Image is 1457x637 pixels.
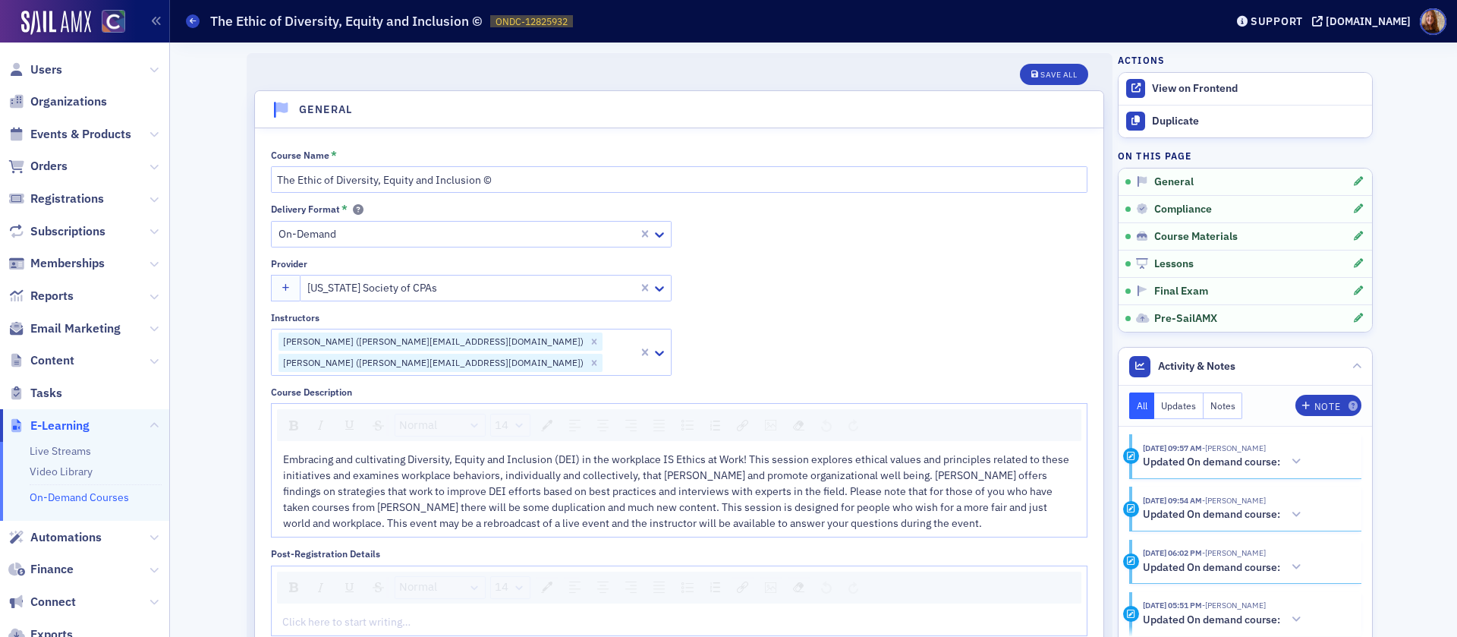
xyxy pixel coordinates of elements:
[1118,149,1373,162] h4: On this page
[30,288,74,304] span: Reports
[8,191,104,207] a: Registrations
[331,150,337,160] abbr: This field is required
[271,403,1087,538] div: rdw-wrapper
[1123,501,1139,517] div: Activity
[8,223,105,240] a: Subscriptions
[30,126,131,143] span: Events & Products
[30,594,76,610] span: Connect
[1154,257,1194,271] span: Lessons
[30,490,129,504] a: On-Demand Courses
[676,577,699,598] div: Unordered
[843,415,864,436] div: Redo
[281,576,392,599] div: rdw-inline-control
[648,415,670,436] div: Justify
[732,415,754,436] div: Link
[1202,443,1266,453] span: Sheila Duggan
[283,453,1072,530] span: Embracing and cultivating Diversity, Equity and Inclusion (DEI) in the workplace IS Ethics at Wor...
[392,576,488,599] div: rdw-block-control
[1154,285,1208,298] span: Final Exam
[496,15,568,28] span: ONDC-12825932
[1129,393,1155,419] button: All
[1154,175,1194,189] span: General
[395,414,486,437] div: rdw-dropdown
[728,576,757,599] div: rdw-link-control
[495,417,508,434] span: 14
[30,465,93,478] a: Video Library
[8,126,131,143] a: Events & Products
[284,415,304,436] div: Bold
[705,415,725,436] div: Ordered
[1119,106,1372,137] button: Duplicate
[1152,82,1364,96] div: View on Frontend
[367,577,389,598] div: Strikethrough
[785,576,813,599] div: rdw-remove-control
[592,415,614,436] div: Center
[395,576,486,599] div: rdw-dropdown
[271,258,307,270] div: Provider
[673,414,728,437] div: rdw-list-control
[1202,547,1266,558] span: Tiffany Carson
[1314,402,1340,411] div: Note
[1202,495,1266,506] span: Sheila Duggan
[1040,71,1077,79] div: Save All
[1119,73,1372,105] a: View on Frontend
[310,577,332,598] div: Italic
[1202,600,1266,610] span: Tiffany Carson
[788,415,810,436] div: Remove
[490,414,530,437] div: rdw-dropdown
[648,577,670,598] div: Justify
[8,158,68,175] a: Orders
[277,572,1081,604] div: rdw-toolbar
[586,333,603,351] div: Remove Robbie Glantz (robbie@glantzconsulting.com)
[592,577,614,598] div: Center
[564,577,586,598] div: Left
[788,577,810,598] div: Remove
[30,561,74,578] span: Finance
[757,576,785,599] div: rdw-image-control
[91,10,125,36] a: View Homepage
[30,385,62,402] span: Tasks
[271,312,319,323] div: Instructors
[271,548,380,560] div: Post-Registration Details
[271,203,340,215] div: Delivery Format
[30,93,107,110] span: Organizations
[30,255,105,272] span: Memberships
[1143,613,1280,627] h5: Updated On demand course:
[1143,456,1280,469] h5: Updated On demand course:
[785,414,813,437] div: rdw-remove-control
[278,354,586,372] div: [PERSON_NAME] ([PERSON_NAME][EMAIL_ADDRESS][DOMAIN_NAME])
[813,414,867,437] div: rdw-history-control
[271,150,329,161] div: Course Name
[586,354,603,372] div: Remove Jennifer Sullivan (jennifersullivan@noemail.com)
[757,414,785,437] div: rdw-image-control
[395,415,485,436] a: Block Type
[561,414,673,437] div: rdw-textalign-control
[495,579,508,596] span: 14
[30,529,102,546] span: Automations
[1158,358,1235,374] span: Activity & Notes
[1143,547,1202,558] time: 9/27/2023 06:02 PM
[8,352,74,369] a: Content
[1154,203,1212,216] span: Compliance
[338,577,361,598] div: Underline
[1143,454,1307,470] button: Updated On demand course:
[1326,14,1411,28] div: [DOMAIN_NAME]
[310,415,332,436] div: Italic
[488,414,533,437] div: rdw-font-size-control
[1020,64,1088,85] button: Save All
[816,415,837,436] div: Undo
[21,11,91,35] img: SailAMX
[491,577,530,598] a: Font Size
[813,576,867,599] div: rdw-history-control
[620,415,642,436] div: Right
[283,614,1076,630] div: rdw-editor
[1143,443,1202,453] time: 9/28/2023 09:57 AM
[278,333,586,351] div: [PERSON_NAME] ([PERSON_NAME][EMAIL_ADDRESS][DOMAIN_NAME])
[8,529,102,546] a: Automations
[299,102,353,118] h4: General
[490,576,530,599] div: rdw-dropdown
[705,577,725,598] div: Ordered
[284,577,304,598] div: Bold
[8,561,74,578] a: Finance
